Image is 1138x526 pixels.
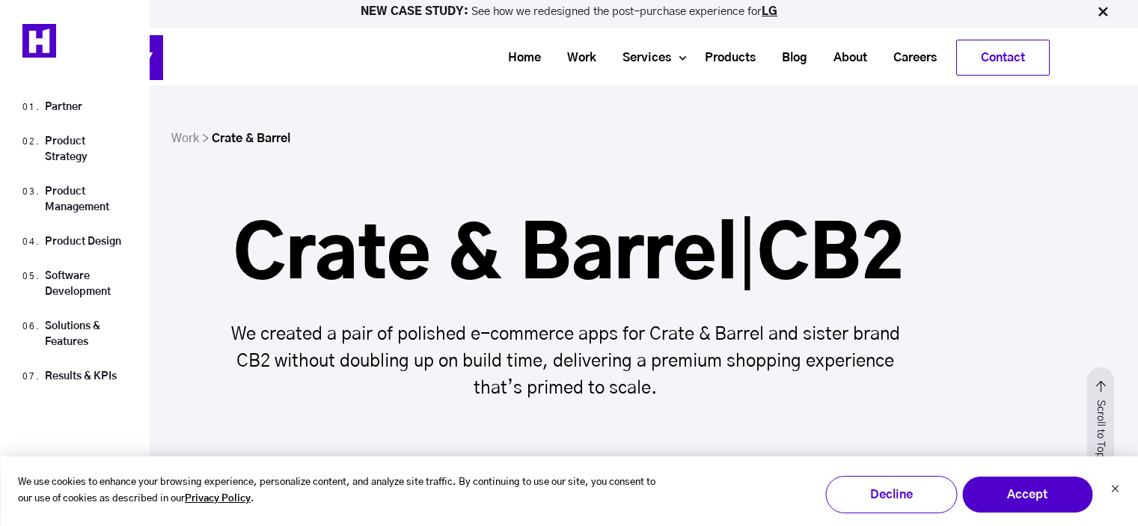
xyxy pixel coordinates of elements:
a: LG [762,6,777,17]
button: Dismiss cookie banner [1110,483,1119,498]
span: | [738,221,757,293]
a: Careers [875,44,944,72]
button: Decline [825,476,957,513]
a: Privacy Policy [185,491,251,508]
a: Partner [45,102,82,112]
button: Accept [961,476,1093,513]
div: Navigation Menu [201,40,1050,76]
a: Work > [171,132,209,144]
p: See how we redesigned the post-purchase experience for [7,6,1131,17]
p: We created a pair of polished e-commerce apps for Crate & Barrel and sister brand CB2 without dou... [213,321,926,402]
p: We use cookies to enhance your browsing experience, personalize content, and analyze site traffic... [18,474,665,509]
a: Product Design [45,236,121,247]
a: Contact [957,40,1049,75]
a: Software Development [45,271,111,297]
a: Work [548,44,604,72]
strong: NEW CASE STUDY: [361,6,471,17]
img: Heady [22,24,56,58]
a: Product Management [45,186,109,212]
a: Home [489,44,548,72]
a: Blog [763,44,815,72]
img: scroll-top [1087,367,1114,472]
h1: Crate & Barrel CB2 [213,221,926,293]
a: Product Strategy [45,136,88,162]
img: Close Bar [1095,4,1110,19]
a: Products [686,44,763,72]
a: Results & KPIs [45,371,117,382]
li: Crate & Barrel [212,127,290,150]
button: Go to top [1087,367,1114,472]
a: Services [604,44,679,72]
a: Solutions & Features [45,321,100,347]
a: About [815,44,875,72]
